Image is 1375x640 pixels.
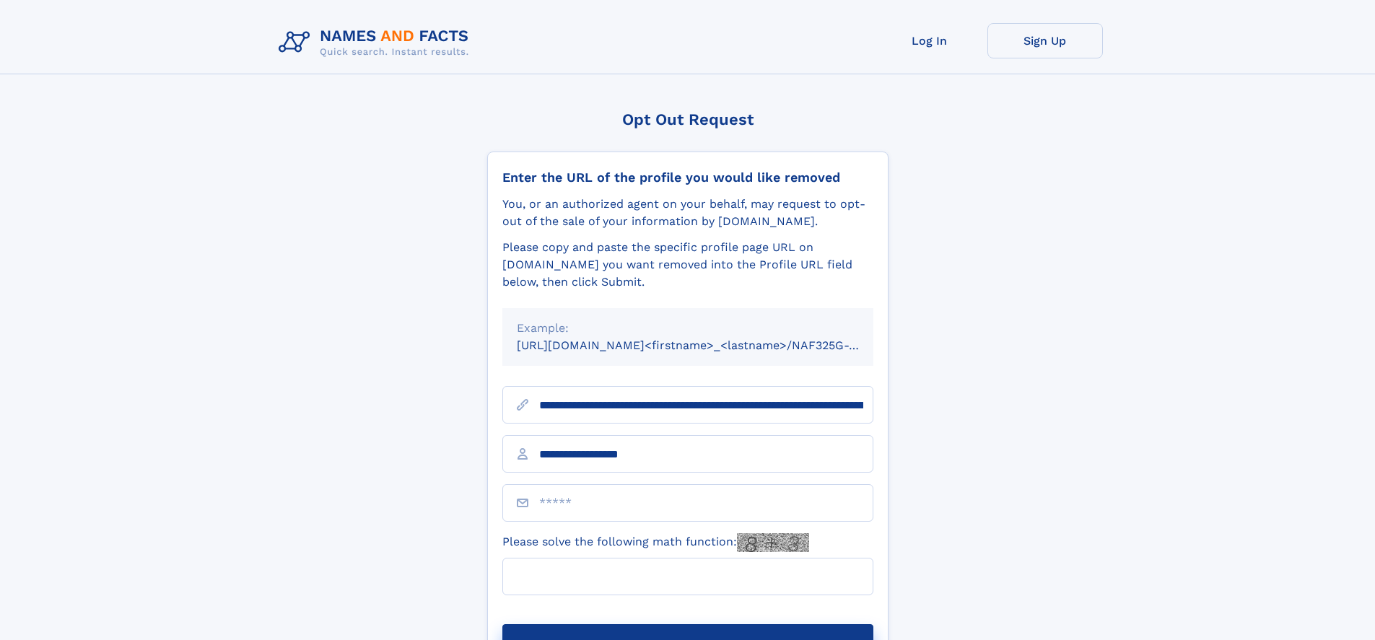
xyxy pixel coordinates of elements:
[487,110,889,128] div: Opt Out Request
[502,170,873,185] div: Enter the URL of the profile you would like removed
[502,533,809,552] label: Please solve the following math function:
[502,196,873,230] div: You, or an authorized agent on your behalf, may request to opt-out of the sale of your informatio...
[502,239,873,291] div: Please copy and paste the specific profile page URL on [DOMAIN_NAME] you want removed into the Pr...
[517,338,901,352] small: [URL][DOMAIN_NAME]<firstname>_<lastname>/NAF325G-xxxxxxxx
[987,23,1103,58] a: Sign Up
[517,320,859,337] div: Example:
[872,23,987,58] a: Log In
[273,23,481,62] img: Logo Names and Facts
